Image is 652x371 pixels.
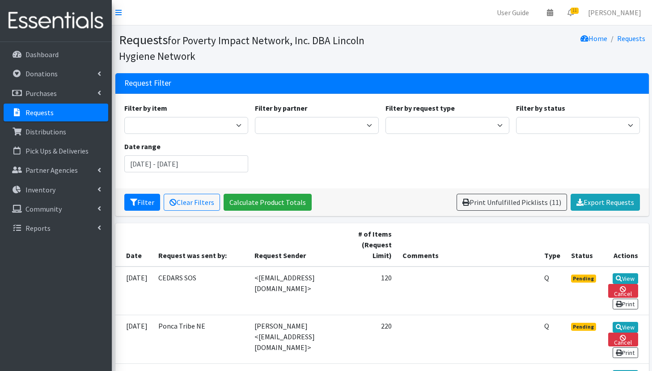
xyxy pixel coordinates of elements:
p: Donations [25,69,58,78]
a: Clear Filters [164,194,220,211]
th: Date [115,223,153,267]
a: Calculate Product Totals [224,194,312,211]
a: Export Requests [571,194,640,211]
a: View [613,273,638,284]
a: [PERSON_NAME] [581,4,648,21]
a: Requests [4,104,108,121]
th: Actions [603,223,648,267]
a: Partner Agencies [4,161,108,179]
a: Requests [617,34,645,43]
td: 120 [352,267,397,315]
a: Inventory [4,181,108,199]
a: User Guide [490,4,536,21]
td: <[EMAIL_ADDRESS][DOMAIN_NAME]> [249,267,352,315]
a: Dashboard [4,46,108,63]
th: Request was sent by: [153,223,250,267]
a: View [613,322,638,333]
a: Distributions [4,123,108,141]
span: 11 [571,8,579,14]
td: [DATE] [115,315,153,363]
p: Dashboard [25,50,59,59]
th: # of Items (Request Limit) [352,223,397,267]
a: Cancel [608,284,638,298]
a: Print [613,347,638,358]
td: [DATE] [115,267,153,315]
p: Partner Agencies [25,166,78,175]
a: Print [613,299,638,309]
span: Pending [571,323,597,331]
th: Comments [397,223,538,267]
a: Reports [4,219,108,237]
th: Type [539,223,566,267]
img: HumanEssentials [4,6,108,36]
h1: Requests [119,32,379,63]
a: 11 [560,4,581,21]
label: Filter by partner [255,103,307,113]
button: Filter [124,194,160,211]
td: 220 [352,315,397,363]
p: Reports [25,224,51,233]
label: Filter by request type [385,103,455,113]
abbr: Quantity [544,321,549,330]
a: Community [4,200,108,218]
a: Cancel [608,333,638,346]
label: Filter by status [516,103,565,113]
input: January 1, 2011 - December 31, 2011 [124,155,248,172]
p: Pick Ups & Deliveries [25,146,89,155]
label: Date range [124,141,161,152]
a: Purchases [4,84,108,102]
a: Print Unfulfilled Picklists (11) [457,194,567,211]
small: for Poverty Impact Network, Inc. DBA Lincoln Hygiene Network [119,34,364,63]
td: [PERSON_NAME] <[EMAIL_ADDRESS][DOMAIN_NAME]> [249,315,352,363]
label: Filter by item [124,103,167,113]
td: CEDARS SOS [153,267,250,315]
th: Request Sender [249,223,352,267]
p: Requests [25,108,54,117]
p: Inventory [25,185,55,194]
a: Pick Ups & Deliveries [4,142,108,160]
td: Ponca Tribe NE [153,315,250,363]
abbr: Quantity [544,273,549,282]
span: Pending [571,275,597,283]
a: Donations [4,65,108,83]
th: Status [566,223,603,267]
p: Purchases [25,89,57,98]
p: Distributions [25,127,66,136]
p: Community [25,204,62,213]
h3: Request Filter [124,79,171,88]
a: Home [580,34,607,43]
